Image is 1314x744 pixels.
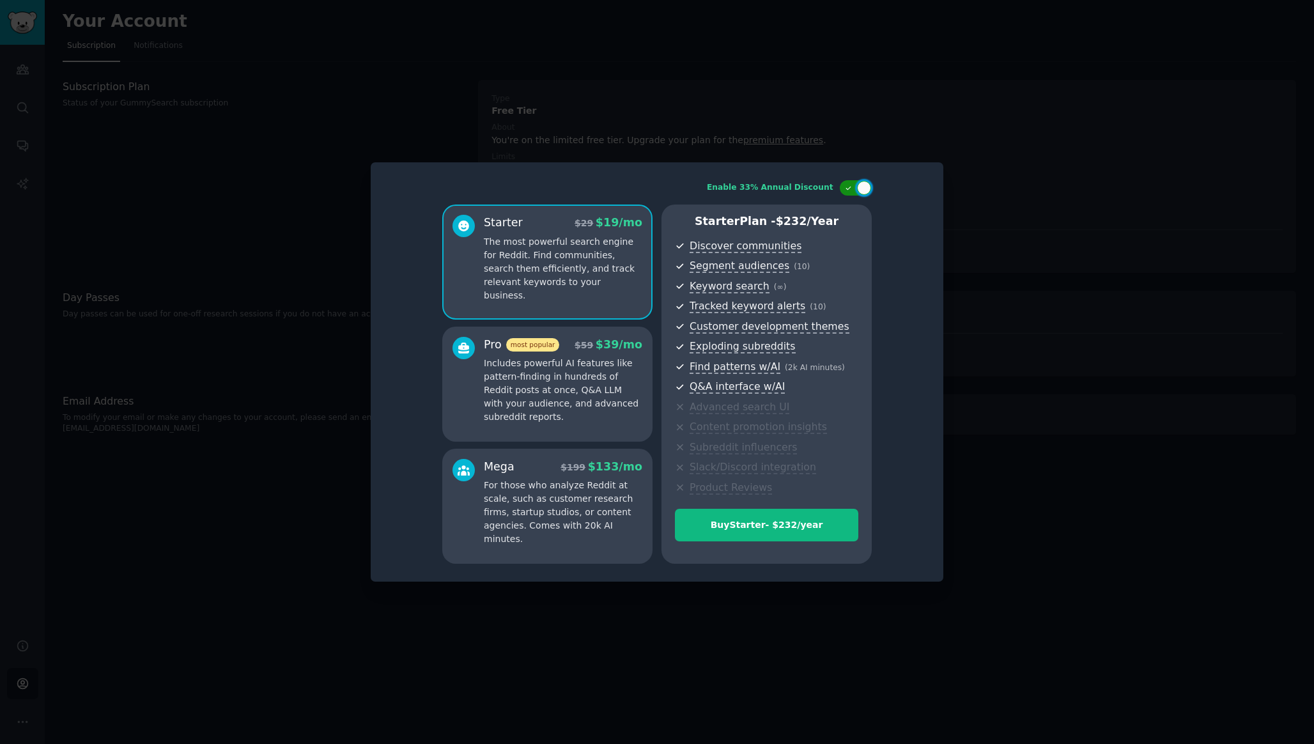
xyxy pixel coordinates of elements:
span: Exploding subreddits [690,340,795,353]
span: $ 199 [560,462,585,472]
span: $ 133 /mo [588,460,642,473]
button: BuyStarter- $232/year [675,509,858,541]
span: Keyword search [690,280,769,293]
p: For those who analyze Reddit at scale, such as customer research firms, startup studios, or conte... [484,479,642,546]
span: Advanced search UI [690,401,789,414]
span: Content promotion insights [690,421,827,434]
span: Segment audiences [690,260,789,273]
span: ( ∞ ) [774,283,787,291]
span: Customer development themes [690,320,849,334]
span: ( 10 ) [794,262,810,271]
span: ( 10 ) [810,302,826,311]
p: Starter Plan - [675,213,858,229]
span: $ 59 [575,340,593,350]
p: The most powerful search engine for Reddit. Find communities, search them efficiently, and track ... [484,235,642,302]
div: Pro [484,337,559,353]
span: $ 39 /mo [596,338,642,351]
span: Product Reviews [690,481,772,495]
div: Starter [484,215,523,231]
span: most popular [506,338,560,352]
span: Slack/Discord integration [690,461,816,474]
span: Tracked keyword alerts [690,300,805,313]
span: $ 19 /mo [596,216,642,229]
span: Q&A interface w/AI [690,380,785,394]
p: Includes powerful AI features like pattern-finding in hundreds of Reddit posts at once, Q&A LLM w... [484,357,642,424]
span: Find patterns w/AI [690,360,780,374]
span: $ 232 /year [776,215,839,228]
div: Buy Starter - $ 232 /year [676,518,858,532]
div: Enable 33% Annual Discount [707,182,833,194]
span: ( 2k AI minutes ) [785,363,845,372]
span: Discover communities [690,240,801,253]
span: Subreddit influencers [690,441,797,454]
div: Mega [484,459,514,475]
span: $ 29 [575,218,593,228]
